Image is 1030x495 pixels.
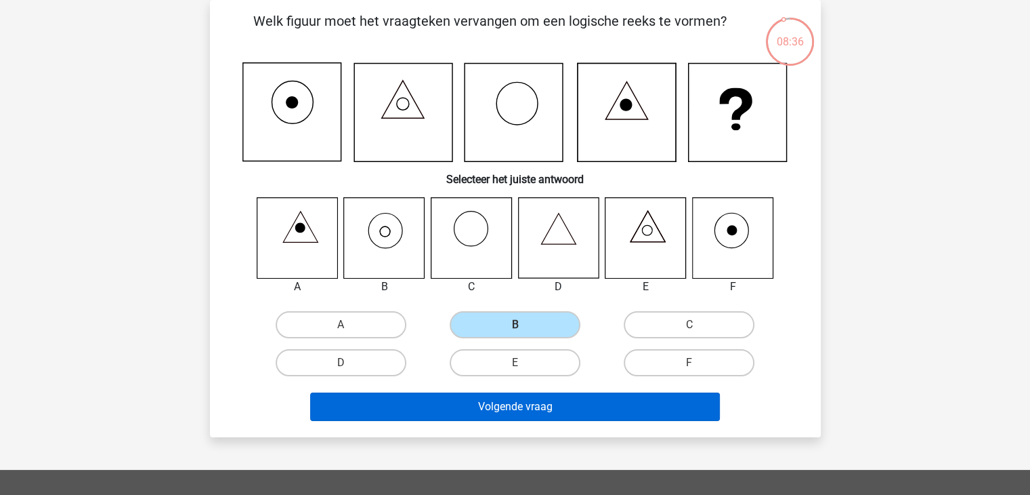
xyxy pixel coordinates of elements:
[232,11,748,52] p: Welk figuur moet het vraagteken vervangen om een logische reeks te vormen?
[276,349,406,376] label: D
[508,279,610,295] div: D
[421,279,523,295] div: C
[276,311,406,338] label: A
[595,279,697,295] div: E
[232,162,799,186] h6: Selecteer het juiste antwoord
[624,349,754,376] label: F
[246,279,349,295] div: A
[333,279,435,295] div: B
[624,311,754,338] label: C
[765,16,815,50] div: 08:36
[682,279,784,295] div: F
[450,311,580,338] label: B
[450,349,580,376] label: E
[310,393,720,421] button: Volgende vraag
